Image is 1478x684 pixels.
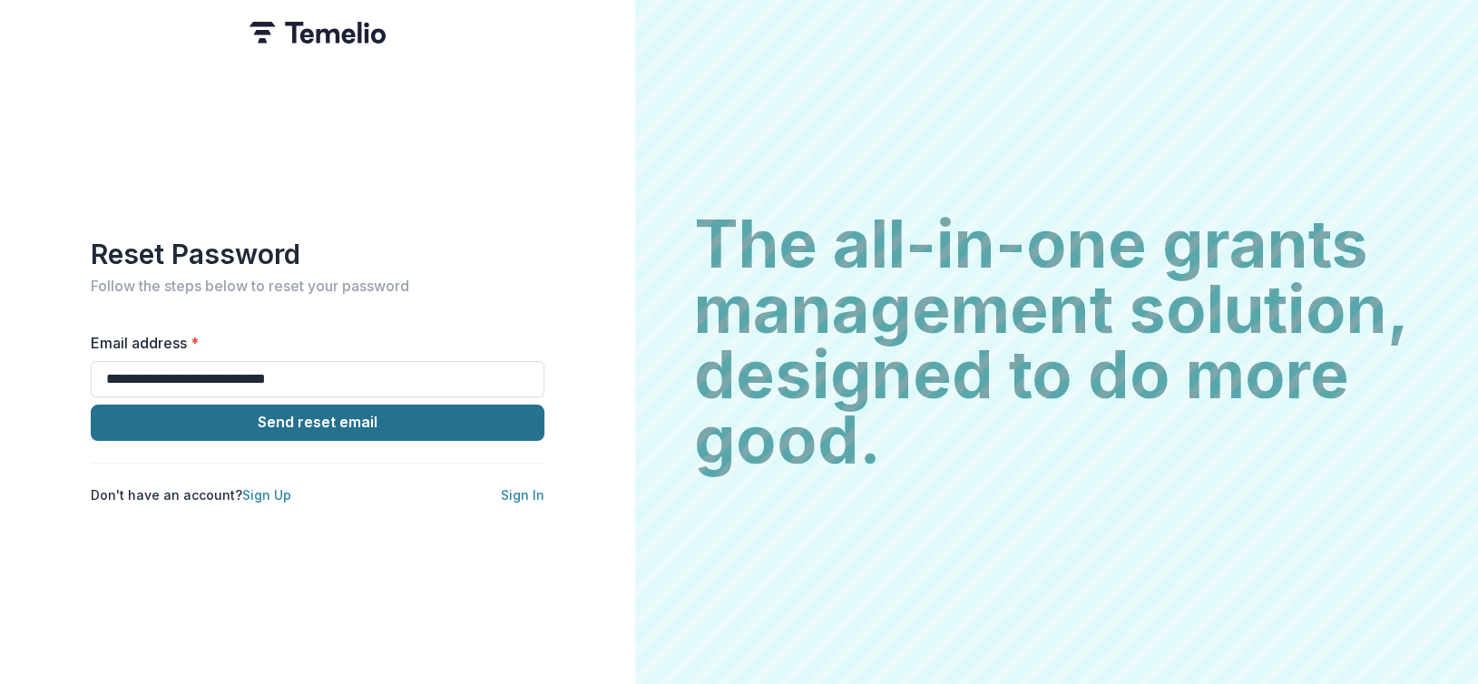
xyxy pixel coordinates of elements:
[91,485,291,504] p: Don't have an account?
[501,487,544,503] a: Sign In
[242,487,291,503] a: Sign Up
[91,405,544,441] button: Send reset email
[91,278,544,295] h2: Follow the steps below to reset your password
[250,22,386,44] img: Temelio
[91,238,544,270] h1: Reset Password
[91,332,533,354] label: Email address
